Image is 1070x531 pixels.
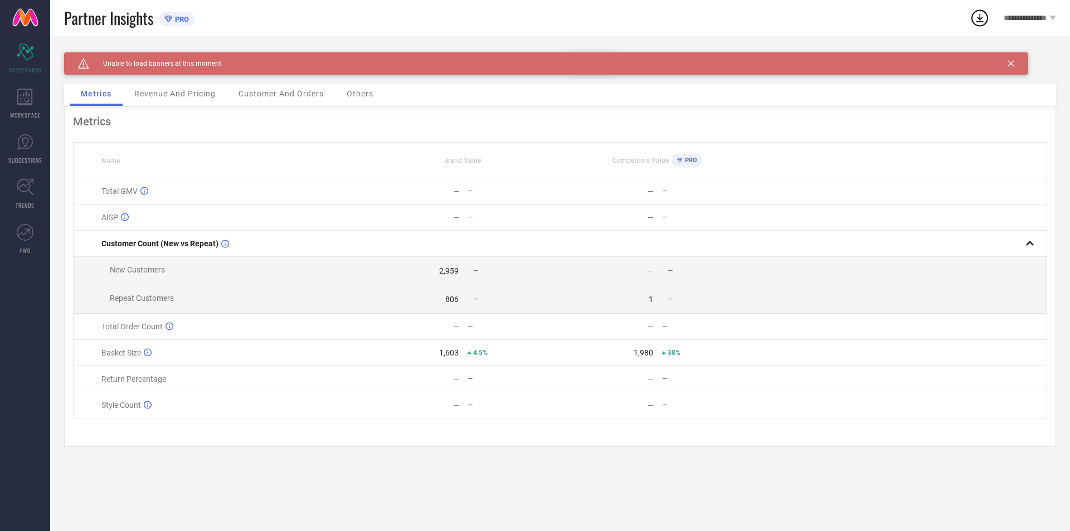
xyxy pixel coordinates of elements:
div: — [468,375,560,383]
span: — [668,267,673,275]
div: — [647,266,653,275]
div: Metrics [73,115,1047,128]
div: Brand [64,52,176,60]
span: Others [347,89,373,98]
div: 806 [445,295,459,304]
span: SUGGESTIONS [8,156,42,164]
div: — [453,374,459,383]
div: — [662,401,754,409]
span: Competitors Value [612,157,669,164]
div: — [453,187,459,196]
span: Name [101,157,120,165]
div: — [468,213,560,221]
span: Metrics [81,89,111,98]
span: TRENDS [16,201,35,210]
span: Customer And Orders [239,89,324,98]
span: Customer Count (New vs Repeat) [101,239,218,248]
div: — [648,401,654,410]
span: Revenue And Pricing [134,89,216,98]
div: — [648,187,654,196]
span: SCORECARDS [9,66,42,74]
span: WORKSPACE [10,111,41,119]
span: Return Percentage [101,374,166,383]
span: Total Order Count [101,322,163,331]
div: — [453,213,459,222]
span: AISP [101,213,118,222]
div: — [468,401,560,409]
span: Unable to load banners at this moment [89,60,221,67]
div: — [662,375,754,383]
div: 1 [649,295,653,304]
span: 38% [668,349,680,357]
span: Basket Size [101,348,141,357]
span: — [473,295,478,303]
div: — [468,323,560,330]
span: PRO [172,15,189,23]
span: — [668,295,673,303]
div: — [648,374,654,383]
div: 2,959 [439,266,459,275]
div: — [648,213,654,222]
span: Style Count [101,401,141,410]
div: — [648,322,654,331]
div: — [453,322,459,331]
span: 4.5% [473,349,488,357]
div: — [453,401,459,410]
span: FWD [20,246,31,255]
div: — [662,213,754,221]
span: — [473,267,478,275]
div: — [662,187,754,195]
div: 1,980 [634,348,653,357]
span: Repeat Customers [110,294,174,303]
span: PRO [682,157,697,164]
div: Open download list [970,8,990,28]
span: New Customers [110,265,165,274]
div: — [468,187,560,195]
div: 1,603 [439,348,459,357]
div: — [662,323,754,330]
span: Partner Insights [64,7,153,30]
span: Brand Value [444,157,481,164]
span: Total GMV [101,187,138,196]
